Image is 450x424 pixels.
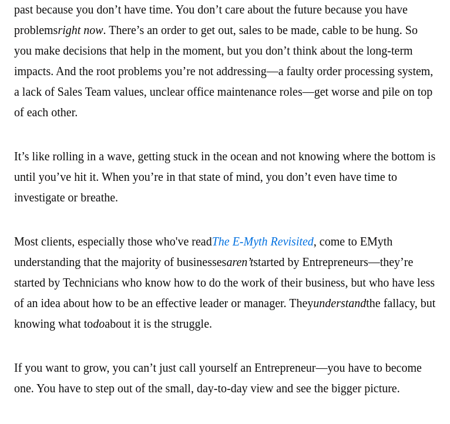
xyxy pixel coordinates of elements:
p: Most clients, especially those who've read , come to EMyth understanding that the majority of bus... [14,231,436,334]
i: aren’t [227,255,254,268]
i: do [93,317,105,330]
a: The E-Myth Revisited [212,235,314,248]
p: It’s like rolling in a wave, getting stuck in the ocean and not knowing where the bottom is until... [14,146,436,208]
p: If you want to grow, you can’t just call yourself an Entrepreneur—you have to become one. You hav... [14,358,436,399]
iframe: Chat Widget [391,368,450,424]
i: understand [314,297,367,309]
i: right now [58,23,103,36]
